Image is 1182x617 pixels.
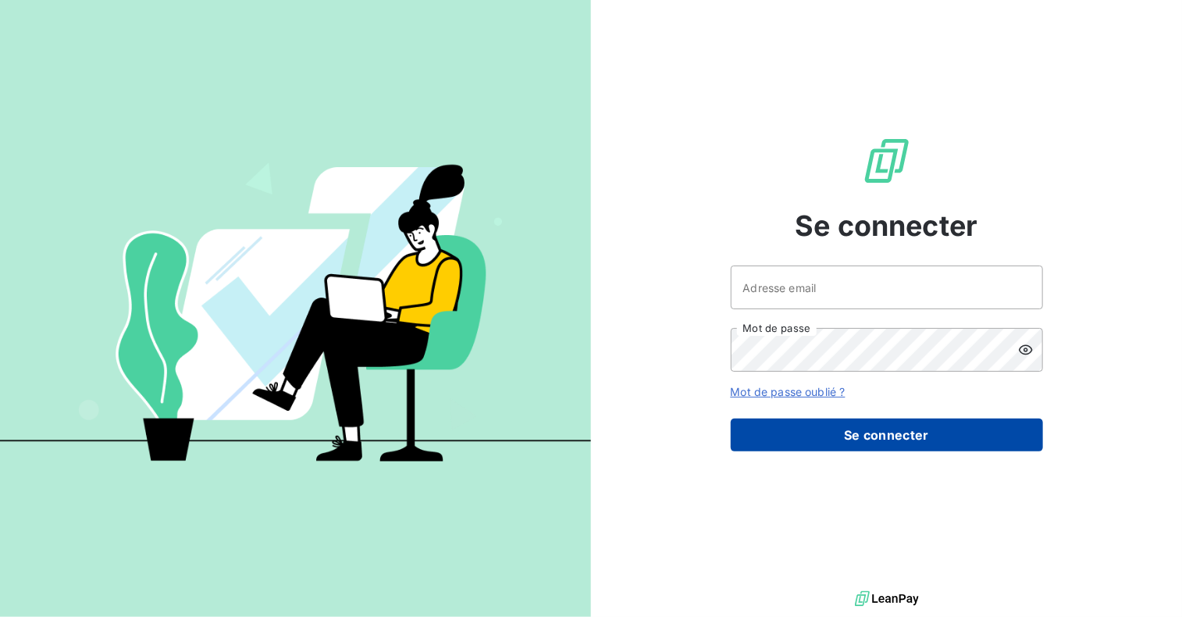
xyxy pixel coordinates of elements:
img: Logo LeanPay [862,136,912,186]
span: Se connecter [796,205,978,247]
input: placeholder [731,266,1043,309]
button: Se connecter [731,419,1043,451]
a: Mot de passe oublié ? [731,385,846,398]
img: logo [855,587,919,611]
